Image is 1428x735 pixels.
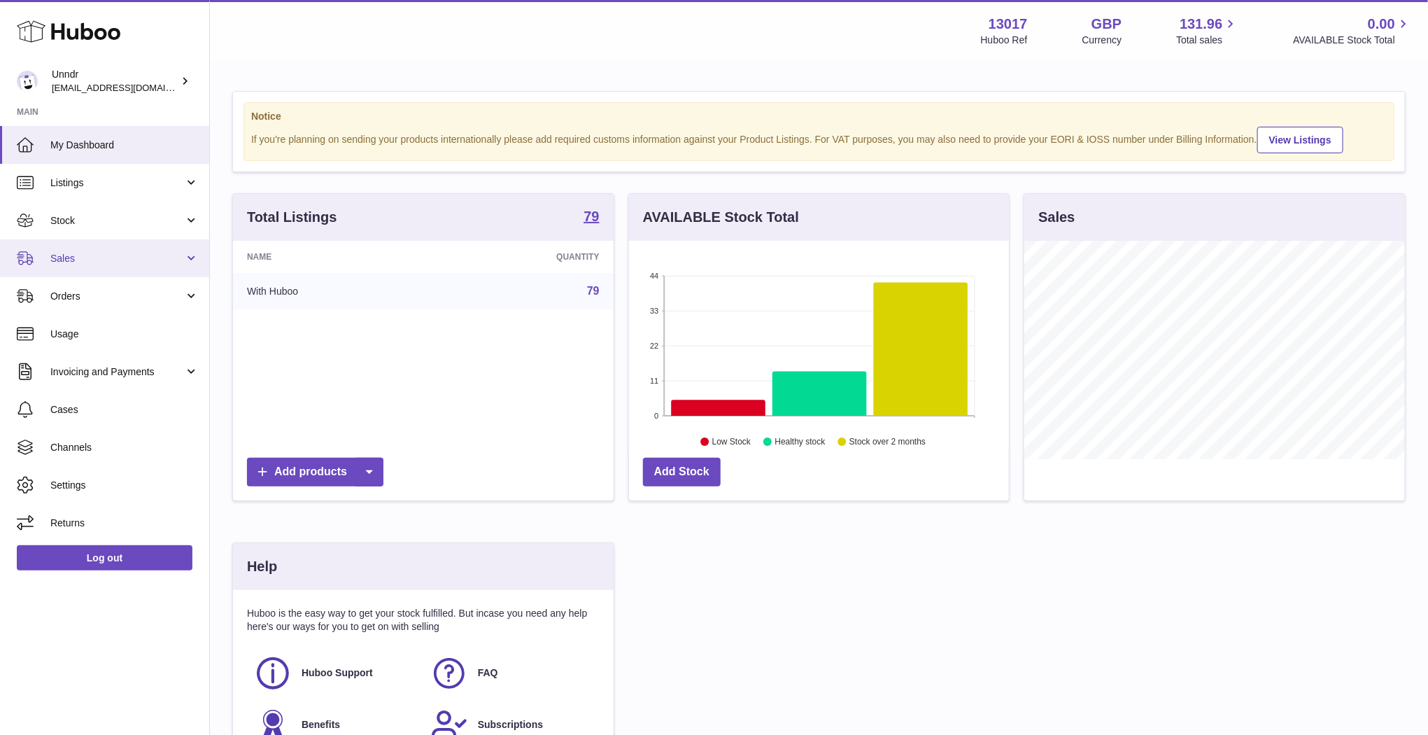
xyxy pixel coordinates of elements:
[650,342,658,350] text: 22
[50,176,184,190] span: Listings
[247,208,337,227] h3: Total Listings
[50,403,199,416] span: Cases
[52,68,178,94] div: Unndr
[712,437,751,447] text: Low Stock
[1180,15,1222,34] span: 131.96
[50,517,199,530] span: Returns
[50,252,184,265] span: Sales
[650,307,658,315] text: 33
[654,412,658,420] text: 0
[50,365,184,379] span: Invoicing and Payments
[478,666,498,680] span: FAQ
[50,290,184,303] span: Orders
[587,285,600,297] a: 79
[1176,34,1238,47] span: Total sales
[1176,15,1238,47] a: 131.96 Total sales
[1257,127,1343,153] a: View Listings
[302,718,340,731] span: Benefits
[430,654,593,692] a: FAQ
[1038,208,1075,227] h3: Sales
[50,214,184,227] span: Stock
[1293,15,1411,47] a: 0.00 AVAILABLE Stock Total
[775,437,826,447] text: Healthy stock
[251,110,1387,123] strong: Notice
[584,209,599,226] a: 79
[50,479,199,492] span: Settings
[643,458,721,486] a: Add Stock
[643,208,799,227] h3: AVAILABLE Stock Total
[251,125,1387,153] div: If you're planning on sending your products internationally please add required customs informati...
[233,273,434,309] td: With Huboo
[302,666,373,680] span: Huboo Support
[981,34,1028,47] div: Huboo Ref
[849,437,926,447] text: Stock over 2 months
[434,241,614,273] th: Quantity
[17,545,192,570] a: Log out
[50,328,199,341] span: Usage
[1082,34,1122,47] div: Currency
[254,654,416,692] a: Huboo Support
[17,71,38,92] img: sofiapanwar@gmail.com
[989,15,1028,34] strong: 13017
[584,209,599,223] strong: 79
[233,241,434,273] th: Name
[247,458,383,486] a: Add products
[247,557,277,576] h3: Help
[650,377,658,385] text: 11
[1368,15,1395,34] span: 0.00
[650,272,658,280] text: 44
[50,139,199,152] span: My Dashboard
[50,441,199,454] span: Channels
[52,82,206,93] span: [EMAIL_ADDRESS][DOMAIN_NAME]
[1091,15,1122,34] strong: GBP
[247,607,600,633] p: Huboo is the easy way to get your stock fulfilled. But incase you need any help here's our ways f...
[478,718,543,731] span: Subscriptions
[1293,34,1411,47] span: AVAILABLE Stock Total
